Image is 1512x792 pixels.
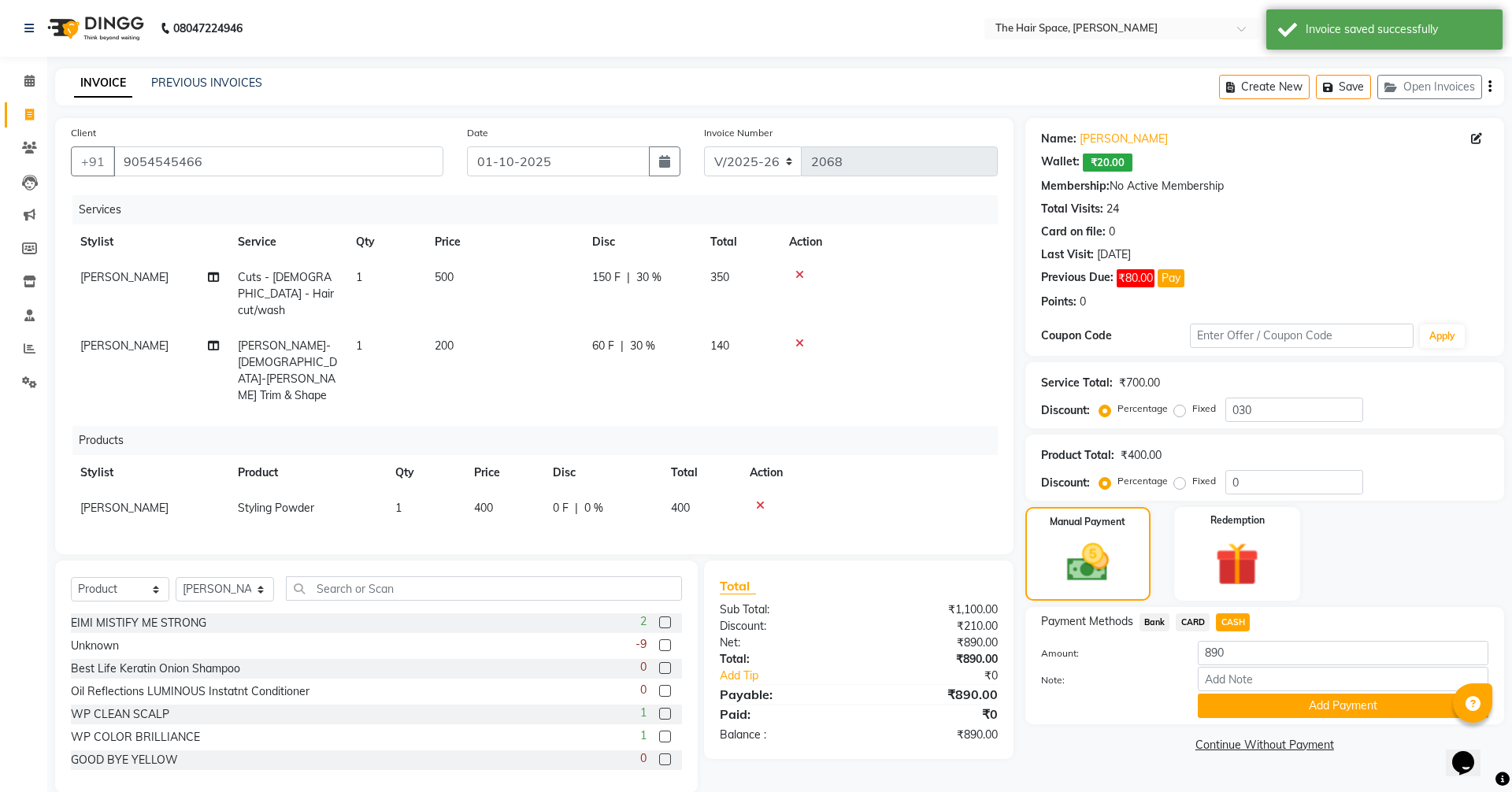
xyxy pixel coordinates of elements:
[858,618,1009,635] div: ₹210.00
[238,339,337,402] span: [PERSON_NAME]- [DEMOGRAPHIC_DATA]-[PERSON_NAME] Trim & Shape
[1041,178,1488,194] div: No Active Membership
[858,635,1009,651] div: ₹890.00
[1083,154,1132,172] span: ₹20.00
[151,76,262,90] a: PREVIOUS INVOICES
[1316,75,1371,99] button: Save
[661,455,740,490] th: Total
[238,270,334,317] span: Cuts - [DEMOGRAPHIC_DATA] - Haircut/wash
[858,705,1009,724] div: ₹0
[80,270,169,284] span: [PERSON_NAME]
[1041,475,1090,491] div: Discount:
[1198,667,1488,691] input: Add Note
[1219,75,1310,99] button: Create New
[704,126,773,140] label: Invoice Number
[1041,178,1110,194] div: Membership:
[1041,131,1077,147] div: Name:
[592,269,621,286] span: 150 F
[708,651,858,668] div: Total:
[1446,729,1496,776] iframe: chat widget
[708,705,858,724] div: Paid:
[740,455,998,490] th: Action
[627,269,630,286] span: |
[701,224,780,260] th: Total
[173,6,243,50] b: 08047224946
[621,338,624,354] span: |
[1306,21,1491,38] div: Invoice saved successfully
[636,636,647,653] span: -9
[71,706,169,723] div: WP CLEAN SCALP
[1054,538,1122,587] img: _cash.svg
[1041,294,1077,310] div: Points:
[1041,613,1133,630] span: Payment Methods
[858,651,1009,668] div: ₹890.00
[425,224,583,260] th: Price
[1202,537,1273,591] img: _gift.svg
[640,659,647,675] span: 0
[720,578,756,594] span: Total
[113,146,443,176] input: Search by Name/Mobile/Email/Code
[71,661,240,677] div: Best Life Keratin Onion Shampoo
[640,727,647,744] span: 1
[465,455,543,490] th: Price
[1041,154,1080,172] div: Wallet:
[346,224,425,260] th: Qty
[1216,613,1250,631] span: CASH
[1041,224,1106,240] div: Card on file:
[640,682,647,698] span: 0
[1176,613,1210,631] span: CARD
[553,500,569,516] span: 0 F
[710,339,729,353] span: 140
[1198,641,1488,665] input: Amount
[1377,75,1482,99] button: Open Invoices
[1109,224,1115,240] div: 0
[356,270,362,284] span: 1
[71,224,228,260] th: Stylist
[238,501,314,515] span: Styling Powder
[640,613,647,630] span: 2
[71,455,228,490] th: Stylist
[1029,646,1186,661] label: Amount:
[708,685,858,704] div: Payable:
[71,729,200,746] div: WP COLOR BRILLIANCE
[395,501,402,515] span: 1
[1028,737,1501,753] a: Continue Without Payment
[1080,294,1086,310] div: 0
[1106,201,1119,217] div: 24
[1117,402,1168,416] label: Percentage
[636,269,661,286] span: 30 %
[1041,375,1113,391] div: Service Total:
[80,501,169,515] span: [PERSON_NAME]
[858,601,1009,618] div: ₹1,100.00
[1119,375,1160,391] div: ₹700.00
[228,455,386,490] th: Product
[1029,673,1186,687] label: Note:
[858,685,1009,704] div: ₹890.00
[884,668,1009,684] div: ₹0
[708,635,858,651] div: Net:
[1041,201,1103,217] div: Total Visits:
[40,6,148,50] img: logo
[780,224,998,260] th: Action
[575,500,578,516] span: |
[1041,246,1094,263] div: Last Visit:
[1117,474,1168,488] label: Percentage
[584,500,603,516] span: 0 %
[1210,513,1265,527] label: Redemption
[1420,324,1465,348] button: Apply
[583,224,701,260] th: Disc
[1190,324,1414,348] input: Enter Offer / Coupon Code
[1080,131,1168,147] a: [PERSON_NAME]
[1041,447,1114,464] div: Product Total:
[356,339,362,353] span: 1
[708,601,858,618] div: Sub Total:
[71,683,309,700] div: Oil Reflections LUMINOUS Instatnt Conditioner
[858,727,1009,743] div: ₹890.00
[1097,246,1131,263] div: [DATE]
[435,270,454,284] span: 500
[710,270,729,284] span: 350
[474,501,493,515] span: 400
[228,224,346,260] th: Service
[1041,328,1190,344] div: Coupon Code
[671,501,690,515] span: 400
[1041,402,1090,419] div: Discount:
